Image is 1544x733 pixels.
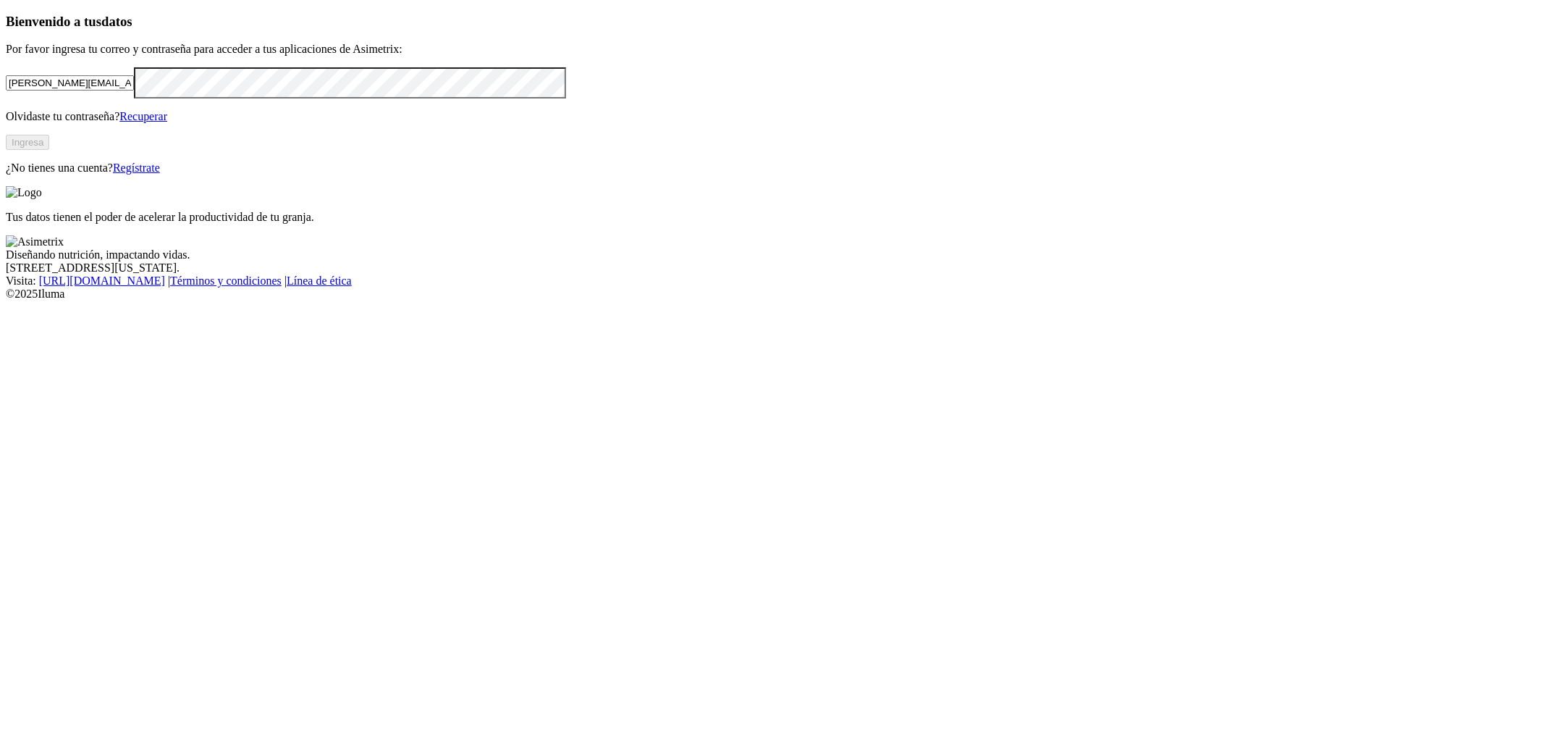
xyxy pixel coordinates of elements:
p: Olvidaste tu contraseña? [6,110,1538,123]
button: Ingresa [6,135,49,150]
p: ¿No tienes una cuenta? [6,162,1538,175]
a: Línea de ética [287,275,352,287]
div: © 2025 Iluma [6,288,1538,301]
img: Asimetrix [6,235,64,248]
p: Tus datos tienen el poder de acelerar la productividad de tu granja. [6,211,1538,224]
div: Visita : | | [6,275,1538,288]
a: [URL][DOMAIN_NAME] [39,275,165,287]
a: Recuperar [119,110,167,122]
a: Términos y condiciones [170,275,282,287]
div: Diseñando nutrición, impactando vidas. [6,248,1538,261]
div: [STREET_ADDRESS][US_STATE]. [6,261,1538,275]
input: Tu correo [6,75,134,91]
img: Logo [6,186,42,199]
h3: Bienvenido a tus [6,14,1538,30]
span: datos [101,14,132,29]
a: Regístrate [113,162,160,174]
p: Por favor ingresa tu correo y contraseña para acceder a tus aplicaciones de Asimetrix: [6,43,1538,56]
